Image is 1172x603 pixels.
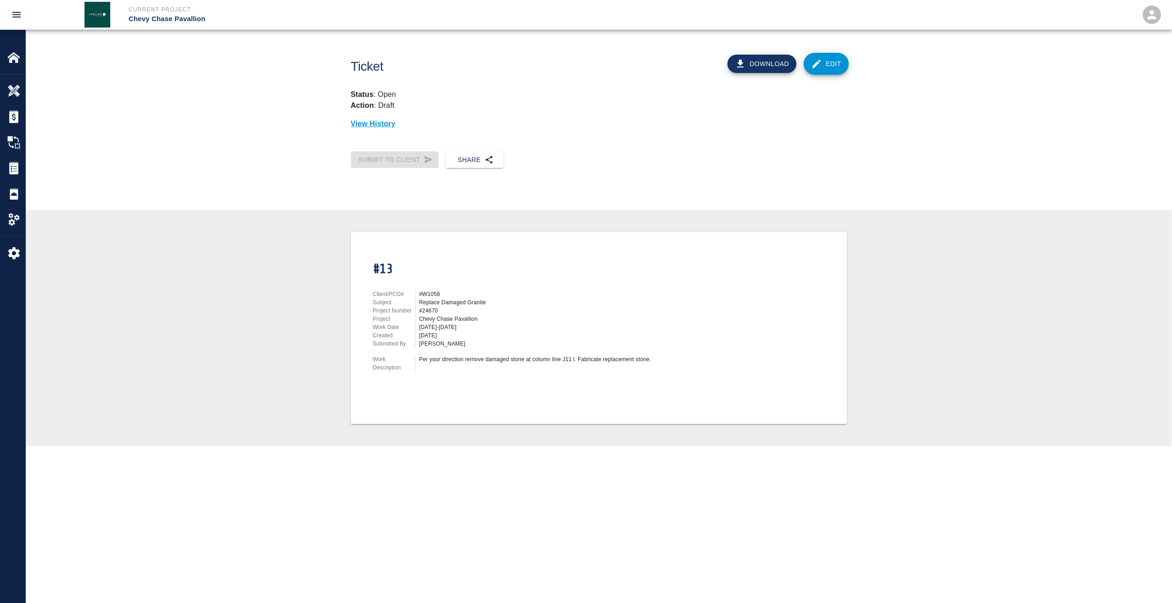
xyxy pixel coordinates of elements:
p: Client/PCO# [373,290,415,298]
p: Project [373,315,415,323]
div: [PERSON_NAME] [419,340,671,348]
strong: Action [351,101,374,109]
p: : Open [351,89,847,100]
button: Download [727,55,796,73]
p: Work Date [373,323,415,331]
p: : Draft [351,101,394,109]
div: [DATE]-[DATE] [419,323,671,331]
div: #24670 [419,307,671,315]
p: Work Description [373,355,415,372]
button: open drawer [6,4,28,26]
h1: #13 [373,262,671,277]
div: Chevy Chase Pavallion [419,315,671,323]
p: Created [373,331,415,340]
div: #W1058 [419,290,671,298]
p: Subject [373,298,415,307]
div: Per your direction remove damaged stone at column line J11 l. Fabricate replacement stone. [419,355,671,363]
h1: Ticket [351,59,637,74]
button: Share [446,151,503,168]
div: Replace Damaged Granite [419,298,671,307]
div: [DATE] [419,331,671,340]
div: Cannot be submitted without a client [351,151,439,168]
p: Submitted By [373,340,415,348]
strong: Status [351,90,374,98]
p: View History [351,118,847,129]
a: Edit [804,53,849,75]
p: Project Number [373,307,415,315]
p: Current Project [129,6,636,14]
img: Janeiro Inc [85,2,110,28]
p: Chevy Chase Pavallion [129,14,636,24]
